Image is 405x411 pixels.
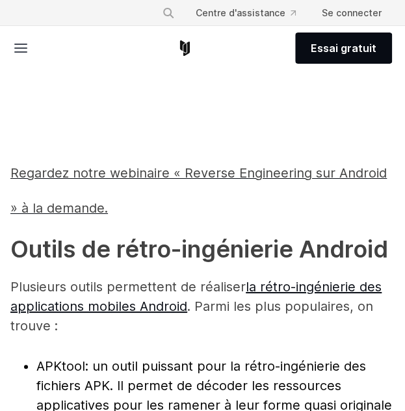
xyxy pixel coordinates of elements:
[322,7,382,18] font: Se connecter
[177,40,193,56] a: Corellium Accueil
[196,7,285,18] font: Centre d'assistance
[10,165,387,216] font: Regardez notre webinaire « Reverse Engineering sur Android » à la demande.
[151,1,392,25] div: Menu de navigation
[36,358,85,374] font: APKtool
[10,298,373,334] font: . Parmi les plus populaires, on trouve :
[10,170,387,215] a: Regardez notre webinaire « Reverse Engineering sur Android » à la demande.
[295,33,392,64] a: Essai gratuit
[10,235,388,263] font: Outils de rétro-ingénierie Android
[311,42,376,55] font: Essai gratuit
[10,279,246,295] font: Plusieurs outils permettent de réaliser
[10,279,382,314] a: la rétro-ingénierie des applications mobiles Android
[157,1,180,25] button: Recherche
